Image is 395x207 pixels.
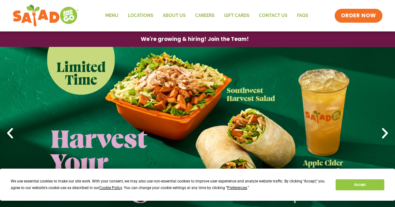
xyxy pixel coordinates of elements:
[190,8,219,23] a: Careers
[131,32,258,47] a: We're growing & hiring! Join the Team!
[141,36,249,42] span: We're growing & hiring! Join the Team!
[341,12,376,20] span: ORDER NOW
[336,179,384,190] button: Accept
[99,186,122,190] span: Cookie Policy
[292,8,313,23] a: FAQs
[335,9,382,23] a: ORDER NOW
[219,8,254,23] a: GIFT CARDS
[11,178,328,191] div: We use essential cookies to make our site work. With your consent, we may also use non-essential ...
[101,8,123,23] a: Menu
[158,8,190,23] a: About Us
[254,8,292,23] a: Contact Us
[13,3,79,28] img: new-SAG-logo-768×292
[227,186,247,190] span: Preferences
[123,8,158,23] a: Locations
[378,126,392,140] div: Next slide
[101,8,313,23] nav: Menu
[3,126,17,140] div: Previous slide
